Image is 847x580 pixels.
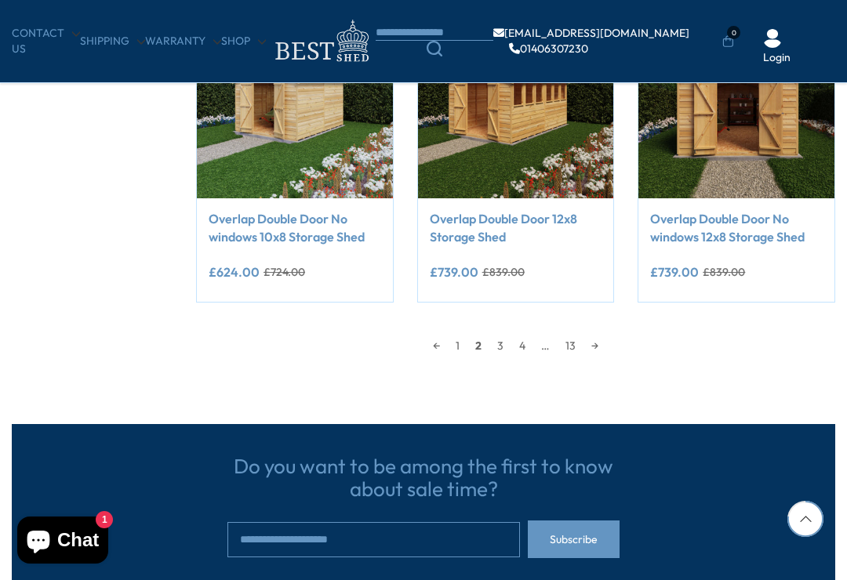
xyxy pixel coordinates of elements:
[482,266,525,277] del: £839.00
[430,210,602,245] a: Overlap Double Door 12x8 Storage Shed
[722,34,734,49] a: 0
[145,34,221,49] a: Warranty
[448,334,467,357] a: 1
[376,41,493,56] a: Search
[558,334,583,357] a: 13
[227,455,620,500] h3: Do you want to be among the first to know about sale time?
[763,50,791,66] a: Login
[528,520,620,558] button: Subscribe
[550,534,598,545] span: Subscribe
[489,334,511,357] a: 3
[209,266,260,278] ins: £624.00
[209,210,381,245] a: Overlap Double Door No windows 10x8 Storage Shed
[533,334,558,357] span: …
[703,266,745,277] del: £839.00
[13,517,113,567] inbox-online-store-chat: Shopify online store chat
[221,34,266,49] a: Shop
[430,266,478,278] ins: £739.00
[12,26,80,56] a: CONTACT US
[583,334,606,357] a: →
[727,26,740,39] span: 0
[264,266,305,277] del: £724.00
[266,16,376,67] img: logo
[509,43,588,54] a: 01406307230
[650,210,823,245] a: Overlap Double Door No windows 12x8 Storage Shed
[650,266,699,278] ins: £739.00
[511,334,533,357] a: 4
[425,334,448,357] a: ←
[493,27,689,38] a: [EMAIL_ADDRESS][DOMAIN_NAME]
[467,334,489,357] span: 2
[763,29,782,48] img: User Icon
[80,34,145,49] a: Shipping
